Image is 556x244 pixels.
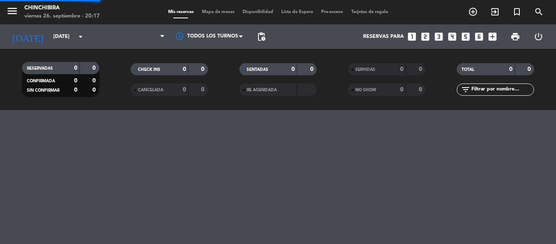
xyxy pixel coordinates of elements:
[27,66,53,70] span: RESERVADAS
[471,85,534,94] input: Filtrar por nombre...
[74,78,77,84] strong: 0
[138,68,160,72] span: CHECK INS
[198,10,239,14] span: Mapa de mesas
[6,5,18,17] i: menu
[461,85,471,95] i: filter_list
[534,32,543,42] i: power_settings_new
[468,7,478,17] i: add_circle_outline
[419,87,424,92] strong: 0
[433,31,444,42] i: looks_3
[487,31,498,42] i: add_box
[407,31,417,42] i: looks_one
[74,87,77,93] strong: 0
[420,31,431,42] i: looks_two
[24,4,100,12] div: Chinchibira
[74,65,77,71] strong: 0
[474,31,484,42] i: looks_6
[92,87,97,93] strong: 0
[239,10,277,14] span: Disponibilidad
[183,87,186,92] strong: 0
[400,87,403,92] strong: 0
[6,28,49,46] i: [DATE]
[247,68,268,72] span: SENTADAS
[347,10,392,14] span: Tarjetas de regalo
[138,88,163,92] span: CANCELADA
[363,34,404,40] span: Reservas para
[400,66,403,72] strong: 0
[27,88,59,92] span: SIN CONFIRMAR
[512,7,522,17] i: turned_in_not
[164,10,198,14] span: Mis reservas
[490,7,500,17] i: exit_to_app
[201,66,206,72] strong: 0
[317,10,347,14] span: Pre-acceso
[310,66,315,72] strong: 0
[510,32,520,42] span: print
[534,7,544,17] i: search
[256,32,266,42] span: pending_actions
[76,32,85,42] i: arrow_drop_down
[355,88,376,92] span: NO SHOW
[462,68,474,72] span: TOTAL
[355,68,375,72] span: SERVIDAS
[447,31,457,42] i: looks_4
[92,65,97,71] strong: 0
[291,66,295,72] strong: 0
[27,79,55,83] span: CONFIRMADA
[419,66,424,72] strong: 0
[460,31,471,42] i: looks_5
[24,12,100,20] div: viernes 26. septiembre - 20:17
[247,88,277,92] span: RE AGENDADA
[201,87,206,92] strong: 0
[6,5,18,20] button: menu
[509,66,512,72] strong: 0
[528,66,532,72] strong: 0
[183,66,186,72] strong: 0
[92,78,97,84] strong: 0
[527,24,550,49] div: LOG OUT
[277,10,317,14] span: Lista de Espera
